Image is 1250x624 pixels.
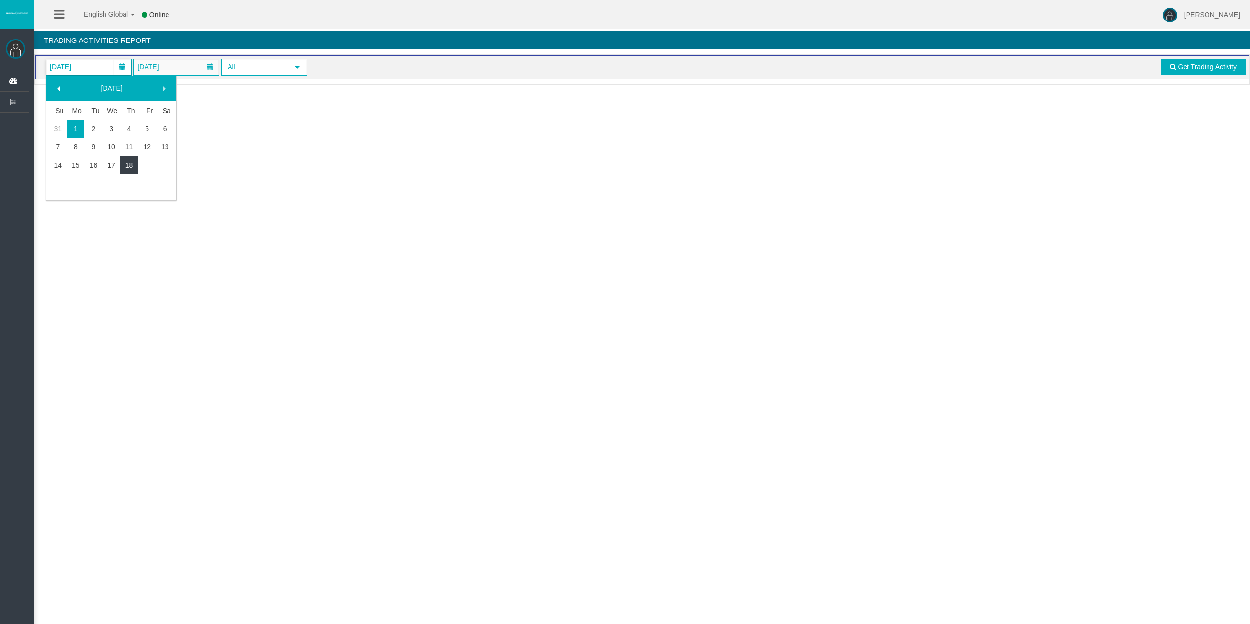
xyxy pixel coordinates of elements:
a: 13 [156,138,174,156]
a: 11 [120,138,138,156]
a: 4 [120,120,138,138]
a: 7 [49,138,67,156]
a: 15 [67,157,85,174]
a: 8 [67,138,85,156]
span: All [222,60,289,75]
img: logo.svg [5,11,29,15]
a: 31 [49,120,67,138]
th: Monday [67,102,85,120]
span: English Global [71,10,128,18]
span: Online [149,11,169,19]
a: 3 [103,120,121,138]
th: Friday [138,102,156,120]
th: Thursday [120,102,138,120]
a: 17 [103,157,121,174]
a: 2 [84,120,103,138]
a: 16 [84,157,103,174]
a: 9 [84,138,103,156]
span: [DATE] [47,60,74,74]
a: 6 [156,120,174,138]
a: [DATE] [70,80,154,97]
h4: Trading Activities Report [34,31,1250,49]
th: Sunday [49,102,67,120]
a: 10 [103,138,121,156]
th: Tuesday [84,102,103,120]
a: 12 [138,138,156,156]
span: Get Trading Activity [1178,63,1237,71]
a: 18 [120,157,138,174]
span: select [293,63,301,71]
img: user-image [1163,8,1177,22]
a: 5 [138,120,156,138]
th: Wednesday [103,102,121,120]
a: 14 [49,157,67,174]
span: [PERSON_NAME] [1184,11,1240,19]
span: [DATE] [134,60,162,74]
a: 1 [67,120,85,138]
td: Current focused date is Monday, September 01, 2025 [67,120,85,138]
th: Saturday [156,102,174,120]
